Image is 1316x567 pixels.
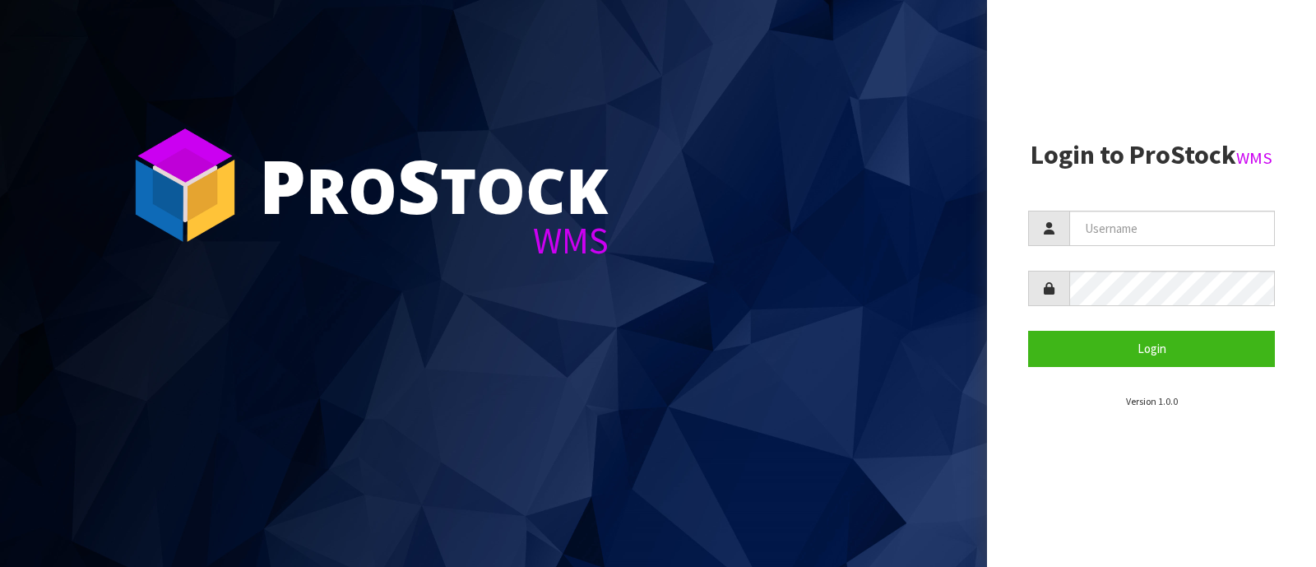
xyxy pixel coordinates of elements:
button: Login [1028,331,1275,366]
h2: Login to ProStock [1028,141,1275,170]
span: P [259,135,306,235]
div: WMS [259,222,609,259]
div: ro tock [259,148,609,222]
small: Version 1.0.0 [1126,395,1178,407]
input: Username [1069,211,1275,246]
span: S [397,135,440,235]
img: ProStock Cube [123,123,247,247]
small: WMS [1236,147,1272,169]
